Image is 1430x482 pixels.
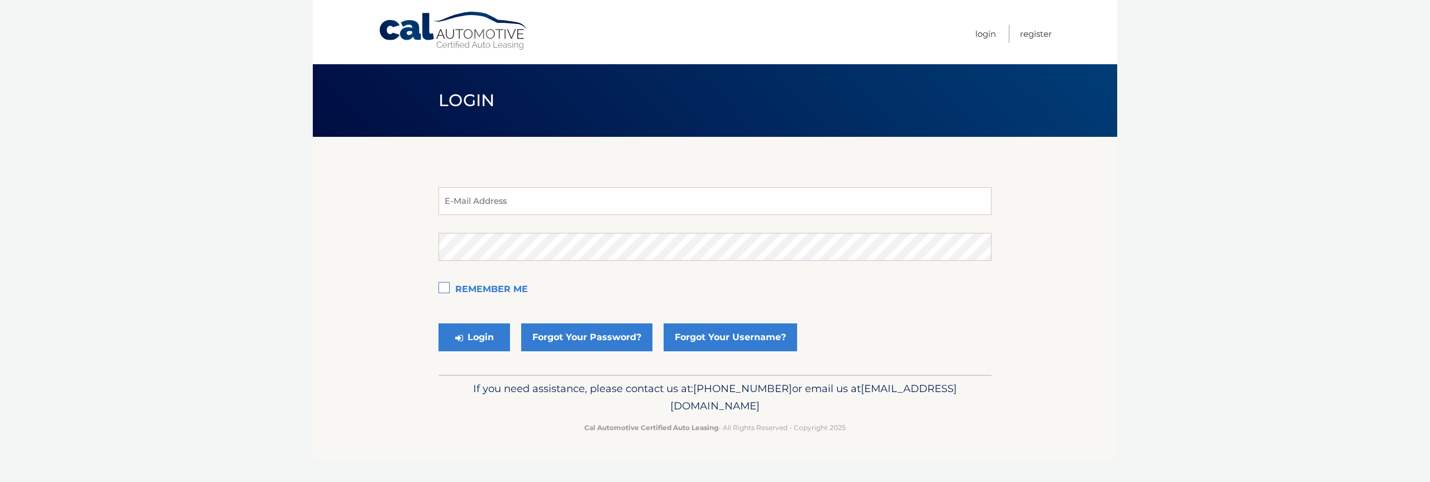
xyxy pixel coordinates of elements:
[975,25,996,43] a: Login
[438,323,510,351] button: Login
[438,90,495,111] span: Login
[438,279,992,301] label: Remember Me
[438,187,992,215] input: E-Mail Address
[584,423,718,432] strong: Cal Automotive Certified Auto Leasing
[521,323,652,351] a: Forgot Your Password?
[693,382,792,395] span: [PHONE_NUMBER]
[664,323,797,351] a: Forgot Your Username?
[446,380,984,416] p: If you need assistance, please contact us at: or email us at
[1020,25,1052,43] a: Register
[446,422,984,433] p: - All Rights Reserved - Copyright 2025
[378,11,529,51] a: Cal Automotive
